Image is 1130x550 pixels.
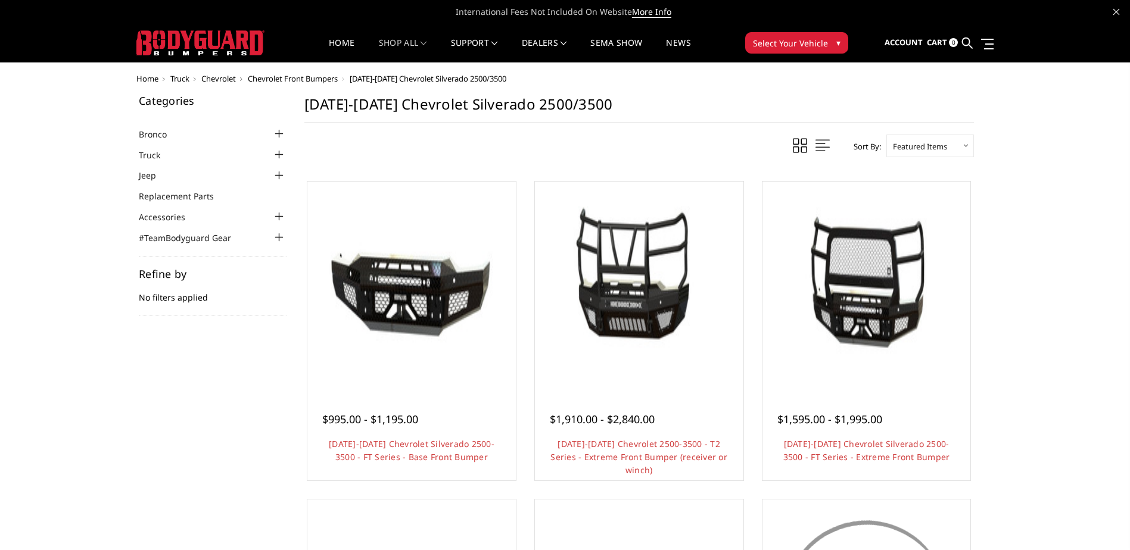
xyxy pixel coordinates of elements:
[170,73,189,84] a: Truck
[666,39,690,62] a: News
[590,39,642,62] a: SEMA Show
[139,268,287,316] div: No filters applied
[777,412,882,426] span: $1,595.00 - $1,995.00
[949,38,958,47] span: 0
[550,438,727,476] a: [DATE]-[DATE] Chevrolet 2500-3500 - T2 Series - Extreme Front Bumper (receiver or winch)
[139,128,182,140] a: Bronco
[310,185,513,387] a: 2020-2023 Chevrolet Silverado 2500-3500 - FT Series - Base Front Bumper 2020-2023 Chevrolet Silve...
[350,73,506,84] span: [DATE]-[DATE] Chevrolet Silverado 2500/3500
[139,268,287,279] h5: Refine by
[136,30,264,55] img: BODYGUARD BUMPERS
[550,412,655,426] span: $1,910.00 - $2,840.00
[927,37,947,48] span: Cart
[847,137,881,155] label: Sort By:
[632,6,671,18] a: More Info
[745,32,848,54] button: Select Your Vehicle
[329,39,354,62] a: Home
[765,185,968,387] a: 2020-2023 Chevrolet Silverado 2500-3500 - FT Series - Extreme Front Bumper 2020-2023 Chevrolet Si...
[885,37,923,48] span: Account
[248,73,338,84] a: Chevrolet Front Bumpers
[139,95,287,106] h5: Categories
[451,39,498,62] a: Support
[201,73,236,84] a: Chevrolet
[322,412,418,426] span: $995.00 - $1,195.00
[136,73,158,84] a: Home
[139,232,246,244] a: #TeamBodyguard Gear
[783,438,950,462] a: [DATE]-[DATE] Chevrolet Silverado 2500-3500 - FT Series - Extreme Front Bumper
[139,169,171,182] a: Jeep
[329,438,494,462] a: [DATE]-[DATE] Chevrolet Silverado 2500-3500 - FT Series - Base Front Bumper
[304,95,974,123] h1: [DATE]-[DATE] Chevrolet Silverado 2500/3500
[139,149,175,161] a: Truck
[753,37,828,49] span: Select Your Vehicle
[538,185,740,387] a: 2020-2023 Chevrolet 2500-3500 - T2 Series - Extreme Front Bumper (receiver or winch) 2020-2023 Ch...
[885,27,923,59] a: Account
[379,39,427,62] a: shop all
[836,36,841,49] span: ▾
[927,27,958,59] a: Cart 0
[522,39,567,62] a: Dealers
[139,211,200,223] a: Accessories
[139,190,229,202] a: Replacement Parts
